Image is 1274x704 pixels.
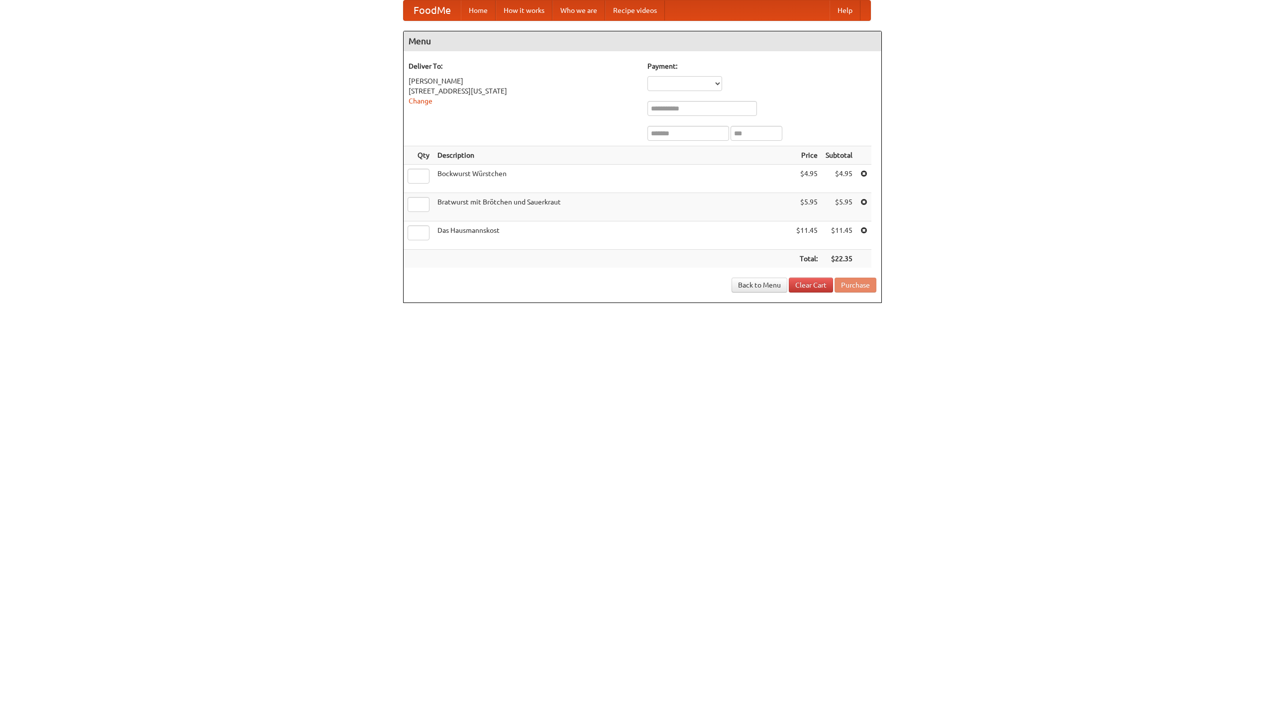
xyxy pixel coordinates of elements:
[404,31,881,51] h4: Menu
[404,0,461,20] a: FoodMe
[822,250,856,268] th: $22.35
[409,61,637,71] h5: Deliver To:
[792,221,822,250] td: $11.45
[461,0,496,20] a: Home
[605,0,665,20] a: Recipe videos
[552,0,605,20] a: Who we are
[792,193,822,221] td: $5.95
[792,165,822,193] td: $4.95
[647,61,876,71] h5: Payment:
[830,0,860,20] a: Help
[409,76,637,86] div: [PERSON_NAME]
[792,250,822,268] th: Total:
[433,221,792,250] td: Das Hausmannskost
[433,193,792,221] td: Bratwurst mit Brötchen und Sauerkraut
[792,146,822,165] th: Price
[822,221,856,250] td: $11.45
[409,97,432,105] a: Change
[433,146,792,165] th: Description
[835,278,876,293] button: Purchase
[409,86,637,96] div: [STREET_ADDRESS][US_STATE]
[433,165,792,193] td: Bockwurst Würstchen
[822,193,856,221] td: $5.95
[496,0,552,20] a: How it works
[732,278,787,293] a: Back to Menu
[822,165,856,193] td: $4.95
[789,278,833,293] a: Clear Cart
[404,146,433,165] th: Qty
[822,146,856,165] th: Subtotal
